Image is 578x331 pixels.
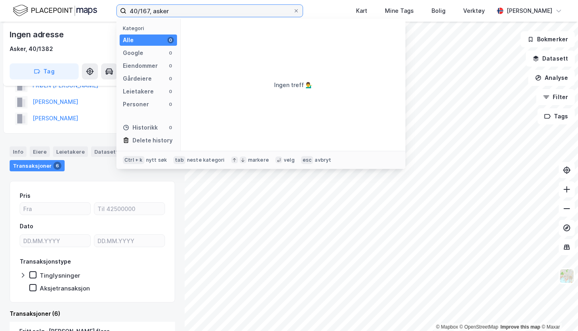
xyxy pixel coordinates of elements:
[20,191,31,201] div: Pris
[20,221,33,231] div: Dato
[123,25,177,31] div: Kategori
[167,75,174,82] div: 0
[537,108,575,124] button: Tags
[301,156,313,164] div: esc
[538,292,578,331] div: Kontrollprogram for chat
[10,28,65,41] div: Ingen adresse
[146,157,167,163] div: nytt søk
[20,257,71,266] div: Transaksjonstype
[528,70,575,86] button: Analyse
[521,31,575,47] button: Bokmerker
[501,324,540,330] a: Improve this map
[123,156,144,164] div: Ctrl + k
[167,88,174,95] div: 0
[53,146,88,157] div: Leietakere
[94,203,165,215] input: Til 42500000
[123,100,149,109] div: Personer
[167,63,174,69] div: 0
[132,136,173,145] div: Delete history
[123,48,143,58] div: Google
[463,6,485,16] div: Verktøy
[167,37,174,43] div: 0
[10,160,65,171] div: Transaksjoner
[460,324,499,330] a: OpenStreetMap
[20,235,90,247] input: DD.MM.YYYY
[123,123,158,132] div: Historikk
[123,35,134,45] div: Alle
[10,44,53,54] div: Asker, 40/1382
[187,157,225,163] div: neste kategori
[274,80,312,90] div: Ingen treff 💁‍♂️
[53,162,61,170] div: 6
[559,268,574,284] img: Z
[385,6,414,16] div: Mine Tags
[538,292,578,331] iframe: Chat Widget
[167,50,174,56] div: 0
[10,63,79,79] button: Tag
[123,87,154,96] div: Leietakere
[20,203,90,215] input: Fra
[123,61,158,71] div: Eiendommer
[40,284,90,292] div: Aksjetransaksjon
[173,156,185,164] div: tab
[13,4,97,18] img: logo.f888ab2527a4732fd821a326f86c7f29.svg
[507,6,552,16] div: [PERSON_NAME]
[315,157,331,163] div: avbryt
[536,89,575,105] button: Filter
[30,146,50,157] div: Eiere
[356,6,367,16] div: Kart
[94,235,165,247] input: DD.MM.YYYY
[167,101,174,108] div: 0
[126,5,293,17] input: Søk på adresse, matrikkel, gårdeiere, leietakere eller personer
[10,146,26,157] div: Info
[526,51,575,67] button: Datasett
[123,74,152,83] div: Gårdeiere
[431,6,446,16] div: Bolig
[284,157,295,163] div: velg
[10,309,175,319] div: Transaksjoner (6)
[40,272,80,279] div: Tinglysninger
[91,146,121,157] div: Datasett
[436,324,458,330] a: Mapbox
[248,157,269,163] div: markere
[167,124,174,131] div: 0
